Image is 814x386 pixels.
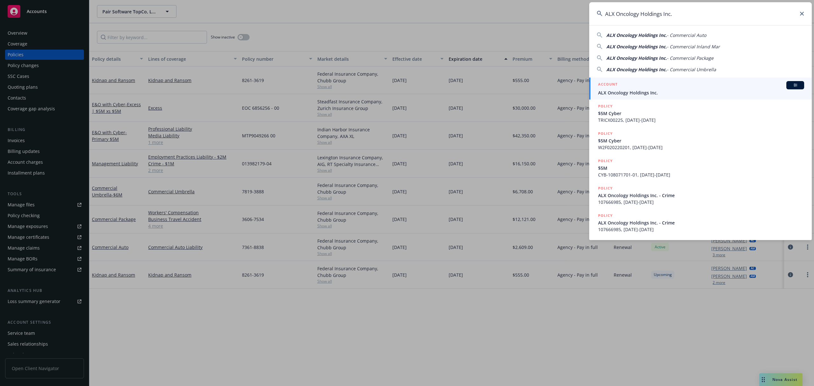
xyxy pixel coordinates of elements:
[598,81,617,89] h5: ACCOUNT
[606,32,667,38] span: ALX Oncology Holdings Inc.
[667,55,714,61] span: - Commercial Package
[598,144,804,151] span: W2F020220201, [DATE]-[DATE]
[598,219,804,226] span: ALX Oncology Holdings Inc. - Crime
[598,165,804,171] span: $5M
[598,158,613,164] h5: POLICY
[589,154,812,182] a: POLICY$5MCYB-108071701-01, [DATE]-[DATE]
[606,55,667,61] span: ALX Oncology Holdings Inc.
[667,44,720,50] span: - Commercial Inland Mar
[667,32,706,38] span: - Commercial Auto
[598,130,613,137] h5: POLICY
[789,82,802,88] span: BI
[589,182,812,209] a: POLICYALX Oncology Holdings Inc. - Crime107666985, [DATE]-[DATE]
[598,192,804,199] span: ALX Oncology Holdings Inc. - Crime
[589,100,812,127] a: POLICY$5M CyberTRICX00225, [DATE]-[DATE]
[598,212,613,219] h5: POLICY
[589,78,812,100] a: ACCOUNTBIALX Oncology Holdings Inc.
[598,199,804,205] span: 107666985, [DATE]-[DATE]
[589,2,812,25] input: Search...
[598,110,804,117] span: $5M Cyber
[589,209,812,236] a: POLICYALX Oncology Holdings Inc. - Crime107666985, [DATE]-[DATE]
[589,127,812,154] a: POLICY$5M CyberW2F020220201, [DATE]-[DATE]
[606,66,667,72] span: ALX Oncology Holdings Inc.
[598,89,804,96] span: ALX Oncology Holdings Inc.
[598,171,804,178] span: CYB-108071701-01, [DATE]-[DATE]
[667,66,716,72] span: - Commercial Umbrella
[598,226,804,233] span: 107666985, [DATE]-[DATE]
[598,137,804,144] span: $5M Cyber
[598,117,804,123] span: TRICX00225, [DATE]-[DATE]
[598,103,613,109] h5: POLICY
[598,185,613,191] h5: POLICY
[606,44,667,50] span: ALX Oncology Holdings Inc.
